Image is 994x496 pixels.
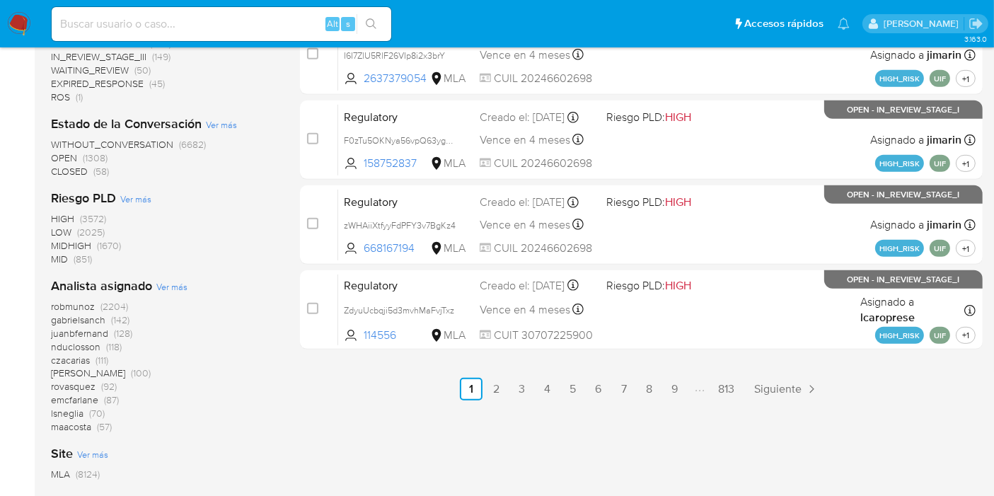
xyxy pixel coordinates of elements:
input: Buscar usuario o caso... [52,15,391,33]
span: Alt [327,17,338,30]
a: Salir [969,16,983,31]
span: Accesos rápidos [744,16,823,31]
p: micaelaestefania.gonzalez@mercadolibre.com [884,17,964,30]
span: s [346,17,350,30]
span: 3.163.0 [964,33,987,45]
button: search-icon [357,14,386,34]
a: Notificaciones [838,18,850,30]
